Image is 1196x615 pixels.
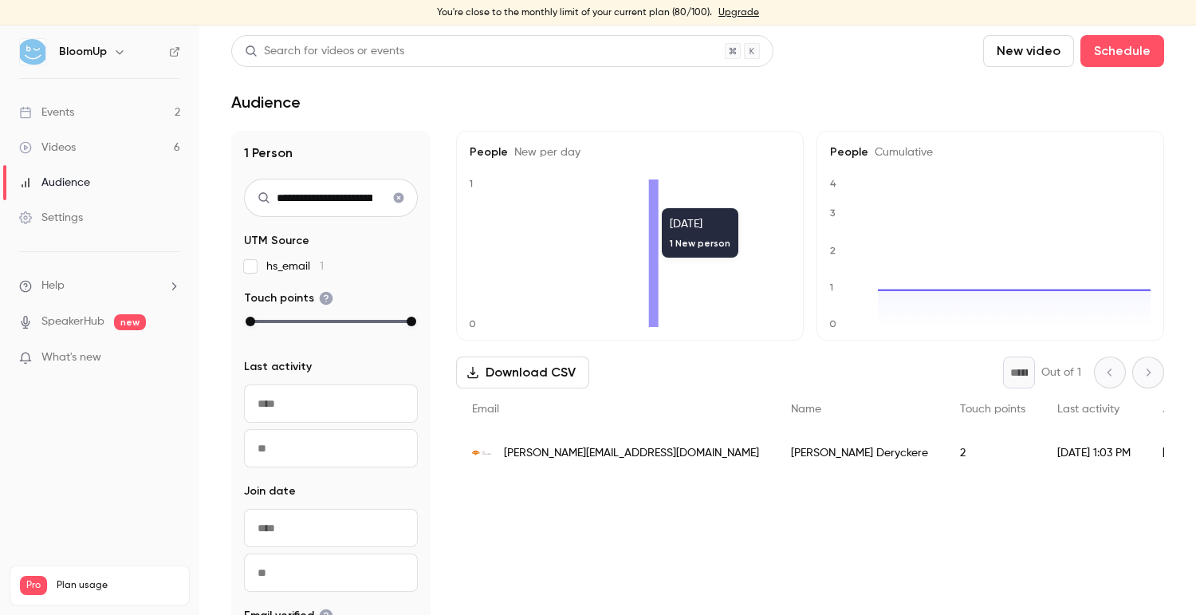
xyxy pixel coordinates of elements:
[456,357,589,388] button: Download CSV
[469,318,476,329] text: 0
[246,317,255,326] div: min
[114,314,146,330] span: new
[20,39,45,65] img: BloomUp
[829,282,833,293] text: 1
[830,144,1151,160] h5: People
[320,261,324,272] span: 1
[244,359,312,375] span: Last activity
[57,579,179,592] span: Plan usage
[41,349,101,366] span: What's new
[830,178,836,189] text: 4
[41,313,104,330] a: SpeakerHub
[244,483,296,499] span: Join date
[830,245,836,256] text: 2
[407,317,416,326] div: max
[59,44,107,60] h6: BloomUp
[1080,35,1164,67] button: Schedule
[161,351,180,365] iframe: Noticeable Trigger
[244,233,309,249] span: UTM Source
[41,278,65,294] span: Help
[469,178,473,189] text: 1
[1041,365,1081,380] p: Out of 1
[983,35,1074,67] button: New video
[1057,404,1119,415] span: Last activity
[504,445,759,462] span: [PERSON_NAME][EMAIL_ADDRESS][DOMAIN_NAME]
[19,140,76,156] div: Videos
[944,431,1041,475] div: 2
[470,144,790,160] h5: People
[244,290,333,306] span: Touch points
[472,444,491,463] img: armonea.be
[1041,431,1147,475] div: [DATE] 1:03 PM
[791,404,821,415] span: Name
[231,93,301,112] h1: Audience
[19,175,90,191] div: Audience
[508,147,580,158] span: New per day
[386,185,411,211] button: Clear search
[775,431,944,475] div: [PERSON_NAME] Deryckere
[830,207,836,219] text: 3
[245,43,404,60] div: Search for videos or events
[244,144,418,163] h1: 1 Person
[19,210,83,226] div: Settings
[868,147,933,158] span: Cumulative
[718,6,759,19] a: Upgrade
[960,404,1025,415] span: Touch points
[19,278,180,294] li: help-dropdown-opener
[266,258,324,274] span: hs_email
[20,576,47,595] span: Pro
[472,404,499,415] span: Email
[19,104,74,120] div: Events
[829,318,836,329] text: 0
